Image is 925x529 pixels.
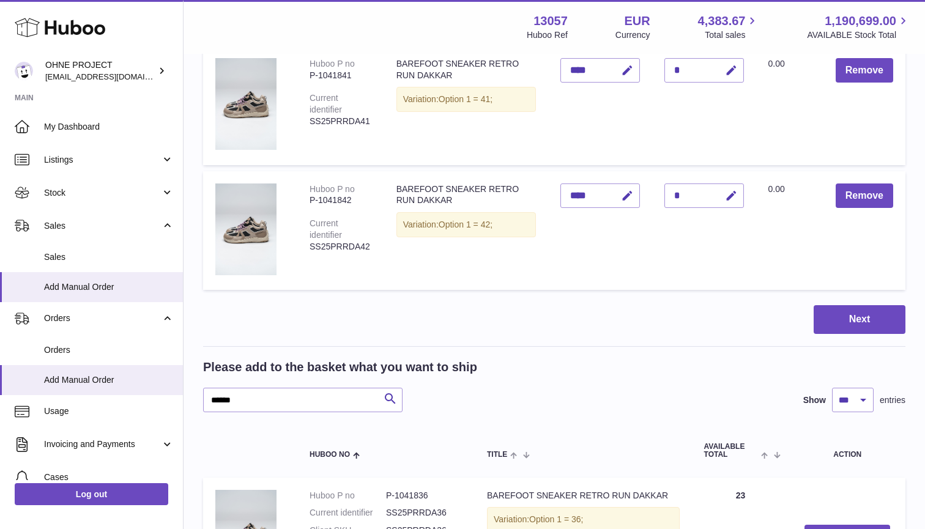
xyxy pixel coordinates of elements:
[386,490,462,501] dd: P-1041836
[44,472,174,483] span: Cases
[310,451,350,459] span: Huboo no
[310,116,372,127] div: SS25PRRDA41
[44,313,161,324] span: Orders
[487,451,507,459] span: Title
[45,72,180,81] span: [EMAIL_ADDRESS][DOMAIN_NAME]
[44,438,161,450] span: Invoicing and Payments
[15,62,33,80] img: support@ohneproject.com
[44,405,174,417] span: Usage
[705,29,759,41] span: Total sales
[807,13,910,41] a: 1,190,699.00 AVAILABLE Stock Total
[310,70,372,81] div: P-1041841
[310,194,372,206] div: P-1041842
[44,344,174,356] span: Orders
[825,13,896,29] span: 1,190,699.00
[45,59,155,83] div: OHNE PROJECT
[310,218,342,240] div: Current identifier
[15,483,168,505] a: Log out
[310,93,342,114] div: Current identifier
[310,241,372,253] div: SS25PRRDA42
[386,507,462,519] dd: SS25PRRDA36
[396,87,536,112] div: Variation:
[44,374,174,386] span: Add Manual Order
[807,29,910,41] span: AVAILABLE Stock Total
[624,13,650,29] strong: EUR
[698,13,760,41] a: 4,383.67 Total sales
[44,251,174,263] span: Sales
[439,94,492,104] span: Option 1 = 41;
[615,29,650,41] div: Currency
[836,183,893,209] button: Remove
[44,220,161,232] span: Sales
[529,514,583,524] span: Option 1 = 36;
[439,220,492,229] span: Option 1 = 42;
[803,394,826,406] label: Show
[768,59,785,68] span: 0.00
[310,507,386,519] dt: Current identifier
[44,121,174,133] span: My Dashboard
[44,154,161,166] span: Listings
[533,13,568,29] strong: 13057
[215,183,277,275] img: BAREFOOT SNEAKER RETRO RUN DAKKAR
[814,305,905,334] button: Next
[790,431,905,471] th: Action
[836,58,893,83] button: Remove
[384,46,548,165] td: BAREFOOT SNEAKER RETRO RUN DAKKAR
[396,212,536,237] div: Variation:
[44,187,161,199] span: Stock
[768,184,785,194] span: 0.00
[44,281,174,293] span: Add Manual Order
[384,171,548,290] td: BAREFOOT SNEAKER RETRO RUN DAKKAR
[203,359,477,375] h2: Please add to the basket what you want to ship
[310,59,355,68] div: Huboo P no
[527,29,568,41] div: Huboo Ref
[215,58,277,150] img: BAREFOOT SNEAKER RETRO RUN DAKKAR
[310,490,386,501] dt: Huboo P no
[310,184,355,194] div: Huboo P no
[698,13,746,29] span: 4,383.67
[704,443,759,459] span: AVAILABLE Total
[880,394,905,406] span: entries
